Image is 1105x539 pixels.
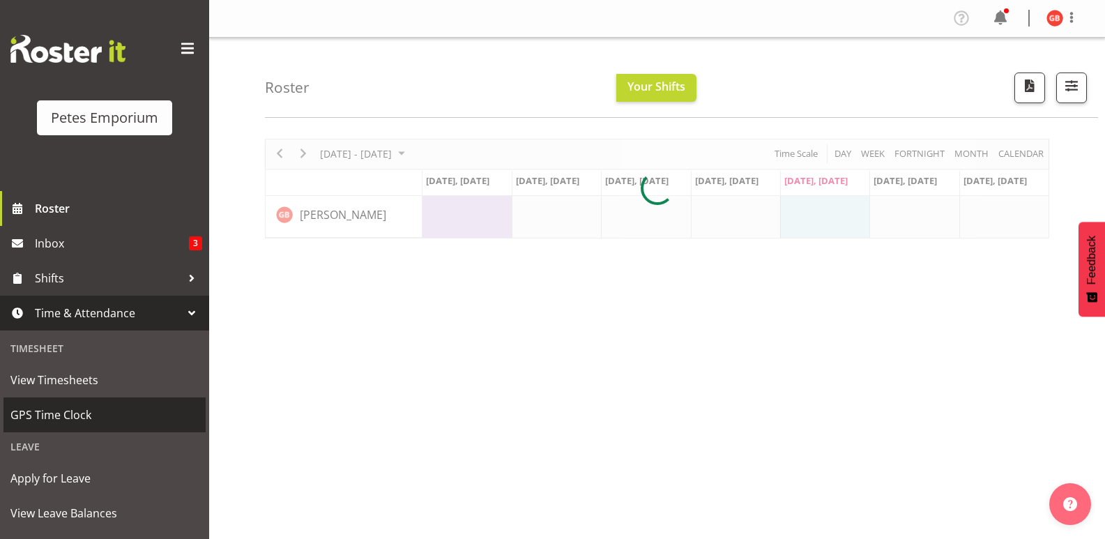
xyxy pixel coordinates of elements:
[627,79,685,94] span: Your Shifts
[35,198,202,219] span: Roster
[1046,10,1063,26] img: gillian-byford11184.jpg
[10,35,125,63] img: Rosterit website logo
[35,268,181,289] span: Shifts
[10,370,199,390] span: View Timesheets
[1056,73,1087,103] button: Filter Shifts
[10,404,199,425] span: GPS Time Clock
[1063,497,1077,511] img: help-xxl-2.png
[3,432,206,461] div: Leave
[1079,222,1105,317] button: Feedback - Show survey
[35,303,181,324] span: Time & Attendance
[265,79,310,96] h4: Roster
[35,233,189,254] span: Inbox
[10,503,199,524] span: View Leave Balances
[10,468,199,489] span: Apply for Leave
[616,74,696,102] button: Your Shifts
[3,334,206,363] div: Timesheet
[3,363,206,397] a: View Timesheets
[1085,236,1098,284] span: Feedback
[189,236,202,250] span: 3
[3,461,206,496] a: Apply for Leave
[51,107,158,128] div: Petes Emporium
[3,496,206,531] a: View Leave Balances
[1014,73,1045,103] button: Download a PDF of the roster according to the set date range.
[3,397,206,432] a: GPS Time Clock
